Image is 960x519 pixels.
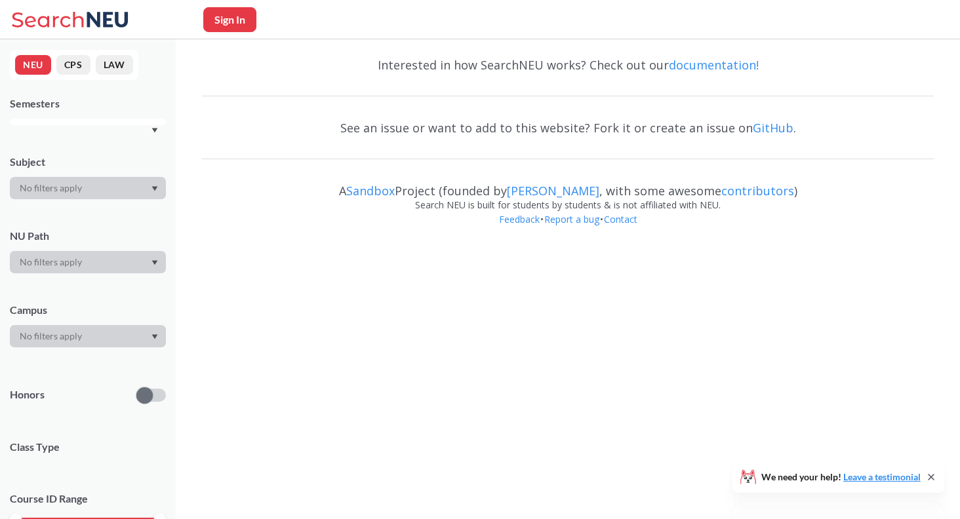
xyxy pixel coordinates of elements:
[10,491,166,507] p: Course ID Range
[96,55,133,75] button: LAW
[151,128,158,133] svg: Dropdown arrow
[151,186,158,191] svg: Dropdown arrow
[202,109,934,147] div: See an issue or want to add to this website? Fork it or create an issue on .
[10,96,166,111] div: Semesters
[843,471,921,482] a: Leave a testimonial
[10,229,166,243] div: NU Path
[753,120,793,136] a: GitHub
[202,212,934,246] div: • •
[151,260,158,265] svg: Dropdown arrow
[10,177,166,199] div: Dropdown arrow
[203,7,256,32] button: Sign In
[151,334,158,339] svg: Dropdown arrow
[669,57,759,73] a: documentation!
[603,213,638,225] a: Contact
[10,387,45,402] p: Honors
[10,325,166,347] div: Dropdown arrow
[202,198,934,212] div: Search NEU is built for students by students & is not affiliated with NEU.
[544,213,600,225] a: Report a bug
[721,183,794,199] a: contributors
[202,46,934,84] div: Interested in how SearchNEU works? Check out our
[761,472,921,482] span: We need your help!
[10,440,166,454] span: Class Type
[56,55,90,75] button: CPS
[10,251,166,273] div: Dropdown arrow
[10,303,166,317] div: Campus
[346,183,395,199] a: Sandbox
[202,172,934,198] div: A Project (founded by , with some awesome )
[507,183,599,199] a: [PERSON_NAME]
[498,213,540,225] a: Feedback
[10,155,166,169] div: Subject
[15,55,51,75] button: NEU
